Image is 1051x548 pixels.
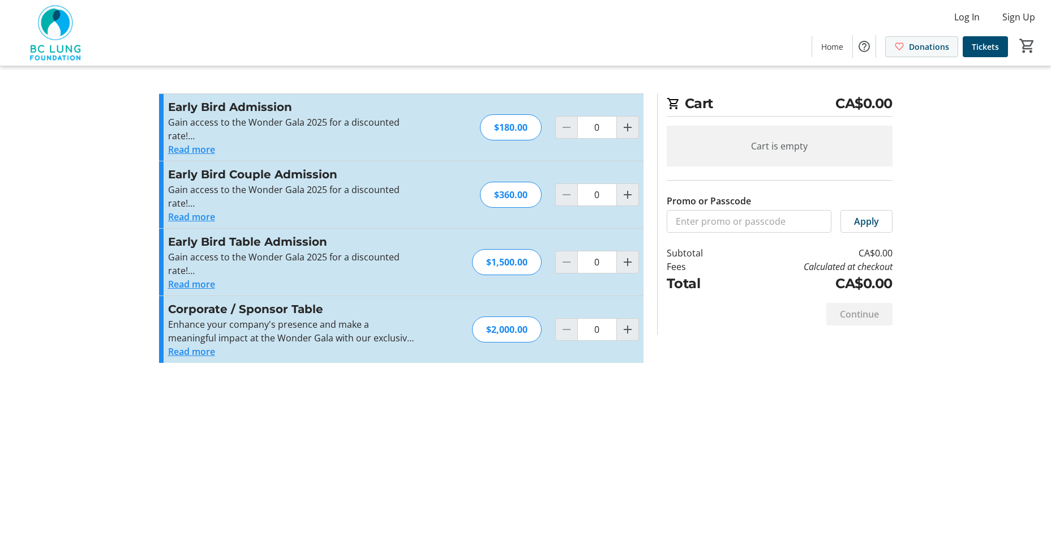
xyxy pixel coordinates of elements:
[617,251,638,273] button: Increment by one
[168,183,415,210] p: Gain access to the Wonder Gala 2025 for a discounted rate!
[667,126,893,166] div: Cart is empty
[963,36,1008,57] a: Tickets
[853,35,876,58] button: Help
[480,182,542,208] div: $360.00
[168,345,215,358] button: Read more
[667,273,732,294] td: Total
[854,215,879,228] span: Apply
[577,183,617,206] input: Early Bird Couple Admission Quantity
[577,116,617,139] input: Early Bird Admission Quantity
[667,260,732,273] td: Fees
[577,318,617,341] input: Corporate / Sponsor Table Quantity
[840,210,893,233] button: Apply
[732,273,892,294] td: CA$0.00
[168,301,415,318] h3: Corporate / Sponsor Table
[168,250,415,277] p: Gain access to the Wonder Gala 2025 for a discounted rate!
[667,93,893,117] h2: Cart
[885,36,958,57] a: Donations
[667,210,831,233] input: Enter promo or passcode
[617,117,638,138] button: Increment by one
[472,316,542,342] div: $2,000.00
[732,246,892,260] td: CA$0.00
[480,114,542,140] div: $180.00
[821,41,843,53] span: Home
[168,318,415,345] p: Enhance your company's presence and make a meaningful impact at the Wonder Gala with our exclusiv...
[472,249,542,275] div: $1,500.00
[617,319,638,340] button: Increment by one
[168,277,215,291] button: Read more
[7,5,108,61] img: BC Lung Foundation's Logo
[168,115,415,143] p: Gain access to the Wonder Gala 2025 for a discounted rate!
[732,260,892,273] td: Calculated at checkout
[945,8,989,26] button: Log In
[993,8,1044,26] button: Sign Up
[1017,36,1037,56] button: Cart
[667,246,732,260] td: Subtotal
[168,143,215,156] button: Read more
[812,36,852,57] a: Home
[909,41,949,53] span: Donations
[168,166,415,183] h3: Early Bird Couple Admission
[577,251,617,273] input: Early Bird Table Admission Quantity
[168,99,415,115] h3: Early Bird Admission
[168,210,215,224] button: Read more
[954,10,980,24] span: Log In
[168,233,415,250] h3: Early Bird Table Admission
[1002,10,1035,24] span: Sign Up
[835,93,893,114] span: CA$0.00
[617,184,638,205] button: Increment by one
[972,41,999,53] span: Tickets
[667,194,751,208] label: Promo or Passcode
